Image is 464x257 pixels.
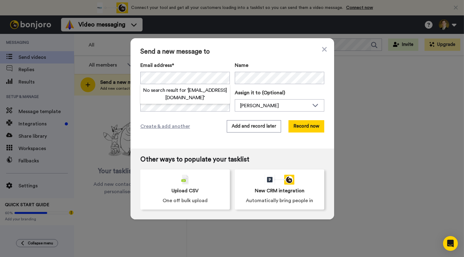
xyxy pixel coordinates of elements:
[255,187,304,194] span: New CRM integration
[140,62,230,69] label: Email address*
[163,197,208,204] span: One off bulk upload
[265,175,294,185] div: animation
[235,62,248,69] span: Name
[172,187,199,194] span: Upload CSV
[181,175,189,185] img: csv-grey.png
[288,120,324,133] button: Record now
[227,120,281,133] button: Add and record later
[140,87,230,101] h2: No search result for ‘ [EMAIL_ADDRESS][DOMAIN_NAME] ’
[140,48,324,55] span: Send a new message to
[235,89,324,96] label: Assign it to (Optional)
[140,123,190,130] span: Create & add another
[443,236,458,251] div: Open Intercom Messenger
[240,102,309,109] div: [PERSON_NAME]
[140,156,324,163] span: Other ways to populate your tasklist
[246,197,313,204] span: Automatically bring people in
